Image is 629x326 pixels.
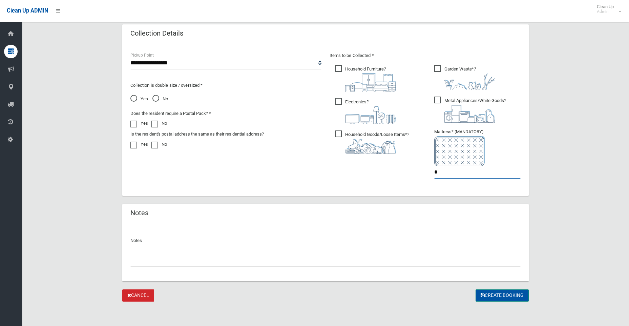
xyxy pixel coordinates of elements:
[444,66,495,90] i: ?
[434,65,495,90] span: Garden Waste*
[122,206,156,220] header: Notes
[130,130,264,138] label: Is the resident's postal address the same as their residential address?
[345,66,396,91] i: ?
[345,106,396,124] img: 394712a680b73dbc3d2a6a3a7ffe5a07.png
[122,27,191,40] header: Collection Details
[345,73,396,91] img: aa9efdbe659d29b613fca23ba79d85cb.png
[345,139,396,154] img: b13cc3517677393f34c0a387616ef184.png
[130,109,211,118] label: Does the resident require a Postal Pack? *
[345,132,409,154] i: ?
[444,105,495,123] img: 36c1b0289cb1767239cdd3de9e694f19.png
[7,7,48,14] span: Clean Up ADMIN
[434,136,485,166] img: e7408bece873d2c1783593a074e5cb2f.png
[130,119,148,127] label: Yes
[130,140,148,148] label: Yes
[444,73,495,90] img: 4fd8a5c772b2c999c83690221e5242e0.png
[130,95,148,103] span: Yes
[345,99,396,124] i: ?
[335,98,396,124] span: Electronics
[434,97,506,123] span: Metal Appliances/White Goods
[122,289,154,302] a: Cancel
[434,129,521,166] span: Mattress* (MANDATORY)
[151,140,167,148] label: No
[330,52,521,60] p: Items to be Collected *
[597,9,614,14] small: Admin
[335,65,396,91] span: Household Furniture
[593,4,621,14] span: Clean Up
[444,98,506,123] i: ?
[476,289,529,302] button: Create Booking
[130,237,521,245] p: Notes
[130,81,321,89] p: Collection is double size / oversized *
[335,130,409,154] span: Household Goods/Loose Items*
[152,95,168,103] span: No
[151,119,167,127] label: No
